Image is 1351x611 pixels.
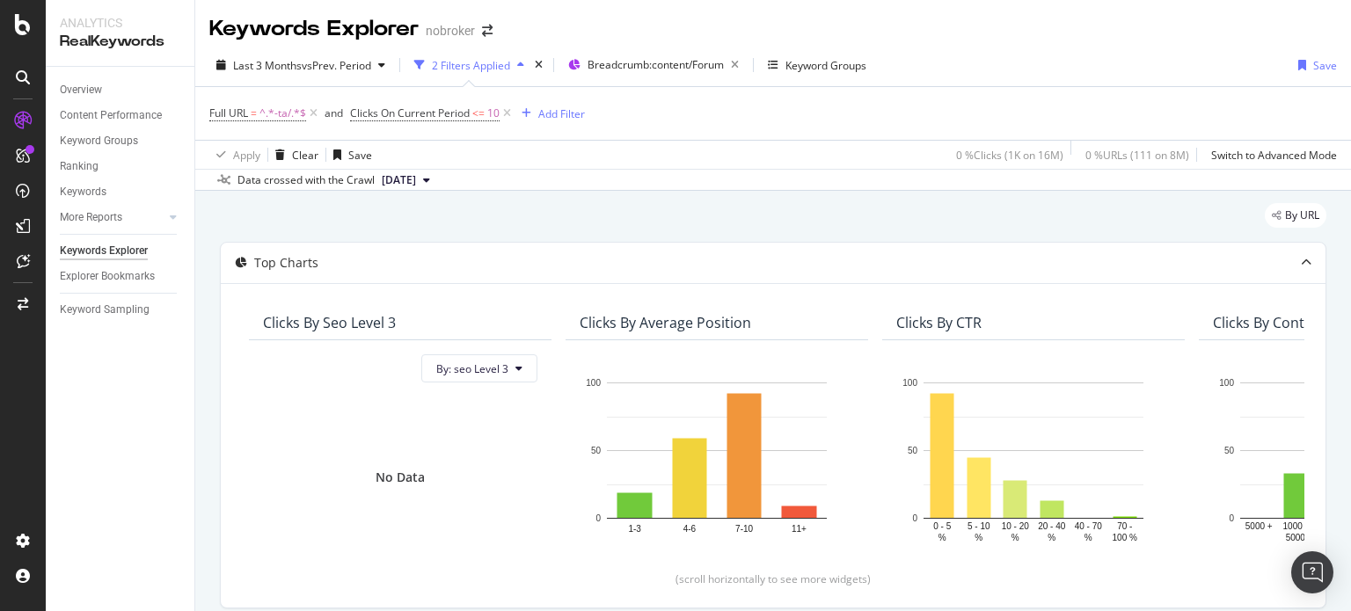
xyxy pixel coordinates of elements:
div: No Data [376,469,425,486]
text: 20 - 40 [1038,521,1066,531]
div: Clicks By CTR [896,314,982,331]
div: 0 % URLs ( 111 on 8M ) [1085,148,1189,163]
div: legacy label [1265,203,1326,228]
div: times [531,56,546,74]
div: Apply [233,148,260,163]
text: 0 [912,513,917,523]
div: Data crossed with the Crawl [237,172,375,188]
button: Save [1291,51,1337,79]
div: Ranking [60,157,99,176]
div: and [325,105,343,120]
div: 2 Filters Applied [432,58,510,73]
div: Save [1313,58,1337,73]
span: 2025 Aug. 4th [382,172,416,188]
text: 11+ [792,524,807,534]
text: 100 % [1113,533,1137,542]
button: Save [326,141,372,169]
button: [DATE] [375,170,437,191]
div: Keywords [60,183,106,201]
button: Add Filter [515,103,585,124]
a: Overview [60,81,182,99]
div: Overview [60,81,102,99]
text: 50 [1224,446,1235,455]
text: 5 - 10 [968,521,990,531]
svg: A chart. [896,374,1171,544]
a: Keyword Sampling [60,301,182,319]
div: Clear [292,148,318,163]
div: (scroll horizontally to see more widgets) [242,571,1304,586]
button: By: seo Level 3 [421,354,537,382]
div: 0 % Clicks ( 1K on 16M ) [956,148,1063,163]
text: % [975,533,982,542]
text: 1-3 [628,524,641,534]
span: 10 [487,101,500,126]
a: Ranking [60,157,182,176]
a: Keywords [60,183,182,201]
div: Keyword Sampling [60,301,150,319]
button: Breadcrumb:content/Forum [561,51,746,79]
div: Content Performance [60,106,162,125]
button: Last 3 MonthsvsPrev. Period [209,51,392,79]
button: Apply [209,141,260,169]
text: 0 - 5 [933,521,951,531]
text: % [1084,533,1092,542]
text: 10 - 20 [1002,521,1030,531]
a: More Reports [60,208,164,227]
text: % [1048,533,1055,542]
span: = [251,105,257,120]
div: Top Charts [254,254,318,272]
span: Clicks On Current Period [350,105,470,120]
span: Breadcrumb: content/Forum [588,57,724,72]
span: vs Prev. Period [302,58,371,73]
a: Explorer Bookmarks [60,267,182,286]
text: 1000 - [1283,521,1308,531]
div: Open Intercom Messenger [1291,551,1333,593]
text: 7-10 [735,524,753,534]
a: Keywords Explorer [60,242,182,260]
span: <= [472,105,485,120]
div: Add Filter [538,106,585,121]
div: Clicks By Average Position [580,314,751,331]
text: 70 - [1117,521,1132,531]
text: 40 - 70 [1075,521,1103,531]
text: 4-6 [683,524,697,534]
div: Keywords Explorer [209,14,419,44]
text: 100 [1219,378,1234,388]
span: Full URL [209,105,248,120]
button: 2 Filters Applied [407,51,531,79]
div: RealKeywords [60,32,180,52]
text: 100 [902,378,917,388]
div: arrow-right-arrow-left [482,25,493,37]
text: 5000 [1286,533,1306,542]
span: By: seo Level 3 [436,361,508,376]
text: 100 [586,378,601,388]
text: 0 [1229,513,1234,523]
div: Explorer Bookmarks [60,267,155,286]
div: Keywords Explorer [60,242,148,260]
div: More Reports [60,208,122,227]
text: 5000 + [1245,521,1273,531]
svg: A chart. [580,374,854,544]
button: Clear [268,141,318,169]
div: Switch to Advanced Mode [1211,148,1337,163]
text: 50 [591,446,602,455]
span: ^.*-ta/.*$ [259,101,306,126]
div: Save [348,148,372,163]
span: Last 3 Months [233,58,302,73]
div: Analytics [60,14,180,32]
a: Content Performance [60,106,182,125]
text: % [1011,533,1019,542]
text: 50 [908,446,918,455]
a: Keyword Groups [60,132,182,150]
button: Switch to Advanced Mode [1204,141,1337,169]
div: Clicks By seo Level 3 [263,314,396,331]
div: Keyword Groups [785,58,866,73]
div: nobroker [426,22,475,40]
span: By URL [1285,210,1319,221]
button: Keyword Groups [761,51,873,79]
text: % [938,533,946,542]
div: Keyword Groups [60,132,138,150]
text: 0 [595,513,601,523]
